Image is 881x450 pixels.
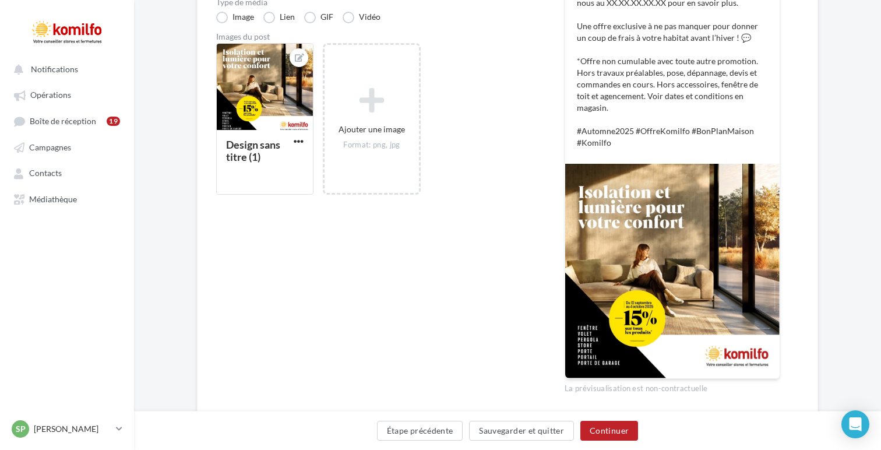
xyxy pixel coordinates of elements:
[565,379,780,394] div: La prévisualisation est non-contractuelle
[7,58,122,79] button: Notifications
[31,64,78,74] span: Notifications
[216,12,254,23] label: Image
[30,90,71,100] span: Opérations
[580,421,638,441] button: Continuer
[7,188,127,209] a: Médiathèque
[29,142,71,152] span: Campagnes
[343,12,380,23] label: Vidéo
[16,423,26,435] span: SP
[7,110,127,132] a: Boîte de réception19
[7,136,127,157] a: Campagnes
[29,168,62,178] span: Contacts
[29,194,77,204] span: Médiathèque
[30,116,96,126] span: Boîte de réception
[226,138,280,163] div: Design sans titre (1)
[7,84,127,105] a: Opérations
[469,421,574,441] button: Sauvegarder et quitter
[304,12,333,23] label: GIF
[9,418,125,440] a: SP [PERSON_NAME]
[841,410,869,438] div: Open Intercom Messenger
[7,162,127,183] a: Contacts
[377,421,463,441] button: Étape précédente
[216,33,527,41] div: Images du post
[263,12,295,23] label: Lien
[34,423,111,435] p: [PERSON_NAME]
[107,117,120,126] div: 19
